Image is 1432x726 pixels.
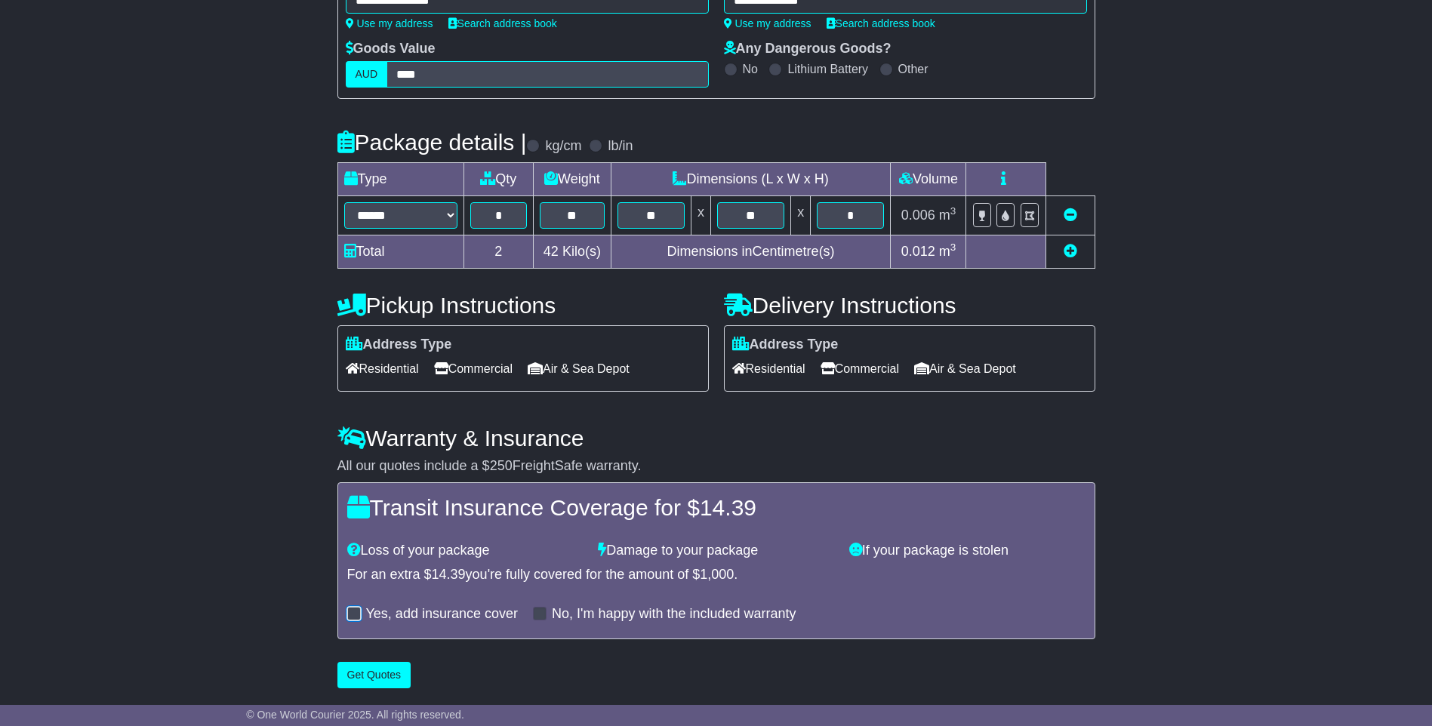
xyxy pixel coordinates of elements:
span: Residential [346,357,419,380]
a: Remove this item [1064,208,1077,223]
td: Type [337,163,463,196]
label: Address Type [732,337,839,353]
td: Dimensions (L x W x H) [611,163,891,196]
span: 0.006 [901,208,935,223]
span: 0.012 [901,244,935,259]
sup: 3 [950,205,956,217]
td: Weight [534,163,611,196]
a: Use my address [346,17,433,29]
h4: Delivery Instructions [724,293,1095,318]
label: No, I'm happy with the included warranty [552,606,796,623]
h4: Pickup Instructions [337,293,709,318]
td: Dimensions in Centimetre(s) [611,235,891,269]
td: Qty [463,163,534,196]
div: For an extra $ you're fully covered for the amount of $ . [347,567,1086,583]
button: Get Quotes [337,662,411,688]
span: 1,000 [700,567,734,582]
h4: Package details | [337,130,527,155]
td: x [791,196,811,235]
span: 14.39 [432,567,466,582]
td: 2 [463,235,534,269]
td: x [691,196,710,235]
label: Other [898,62,928,76]
td: Volume [891,163,966,196]
span: 14.39 [700,495,756,520]
span: 250 [490,458,513,473]
h4: Transit Insurance Coverage for $ [347,495,1086,520]
td: Total [337,235,463,269]
span: Residential [732,357,805,380]
a: Search address book [448,17,557,29]
label: lb/in [608,138,633,155]
sup: 3 [950,241,956,253]
div: If your package is stolen [842,543,1093,559]
span: Air & Sea Depot [914,357,1016,380]
label: Any Dangerous Goods? [724,41,892,57]
label: Goods Value [346,41,436,57]
label: Address Type [346,337,452,353]
span: m [939,244,956,259]
label: AUD [346,61,388,88]
a: Search address book [827,17,935,29]
a: Add new item [1064,244,1077,259]
span: Commercial [821,357,899,380]
label: Lithium Battery [787,62,868,76]
span: Commercial [434,357,513,380]
a: Use my address [724,17,811,29]
label: kg/cm [545,138,581,155]
span: Air & Sea Depot [528,357,630,380]
h4: Warranty & Insurance [337,426,1095,451]
span: © One World Courier 2025. All rights reserved. [246,709,464,721]
div: Damage to your package [590,543,842,559]
span: m [939,208,956,223]
div: Loss of your package [340,543,591,559]
span: 42 [544,244,559,259]
div: All our quotes include a $ FreightSafe warranty. [337,458,1095,475]
label: Yes, add insurance cover [366,606,518,623]
td: Kilo(s) [534,235,611,269]
label: No [743,62,758,76]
